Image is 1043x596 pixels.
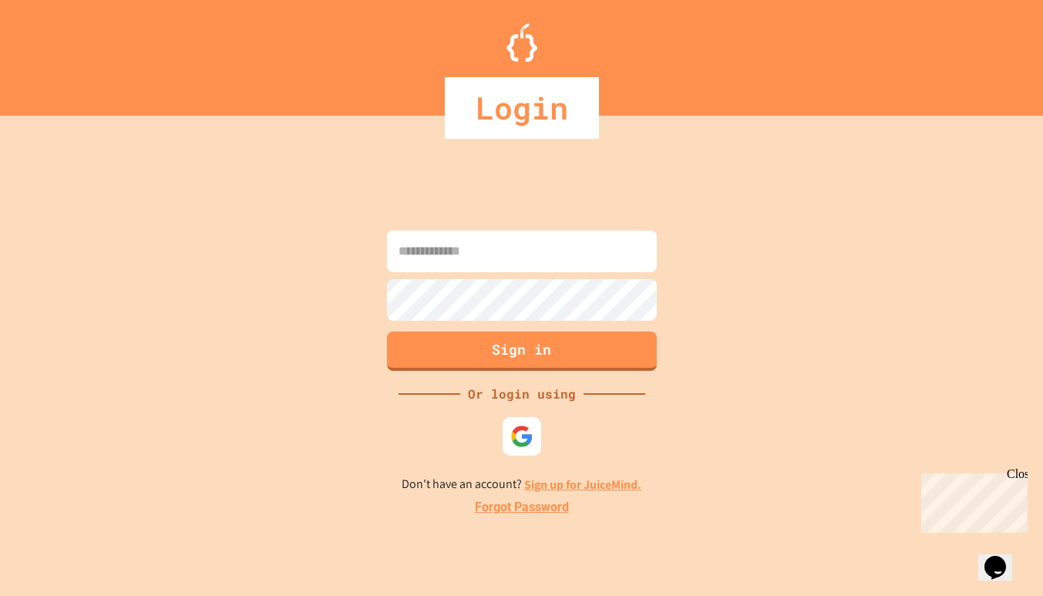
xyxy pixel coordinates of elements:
[402,475,641,494] p: Don't have an account?
[524,476,641,493] a: Sign up for JuiceMind.
[978,534,1028,581] iframe: chat widget
[6,6,106,98] div: Chat with us now!Close
[510,425,533,448] img: google-icon.svg
[475,498,569,517] a: Forgot Password
[445,77,599,139] div: Login
[460,385,584,403] div: Or login using
[506,23,537,62] img: Logo.svg
[387,332,657,371] button: Sign in
[915,467,1028,533] iframe: chat widget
